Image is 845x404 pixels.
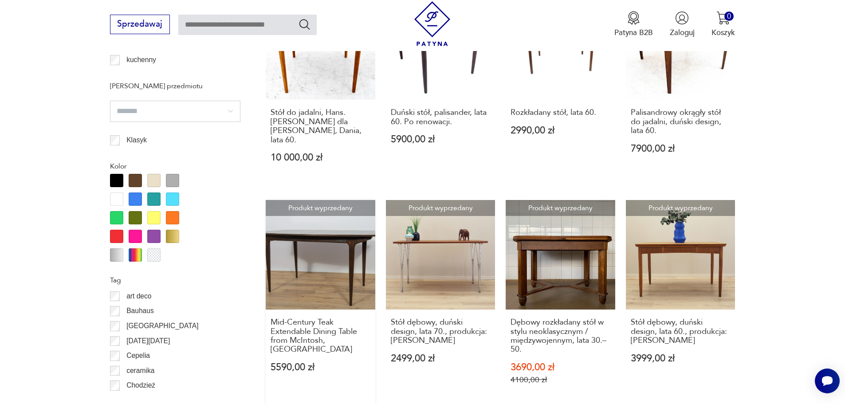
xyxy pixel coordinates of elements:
p: Cepelia [126,350,150,361]
p: 5900,00 zł [391,135,491,144]
p: [DATE][DATE] [126,335,170,347]
p: Koszyk [711,27,735,38]
p: 3999,00 zł [631,354,731,363]
img: Ikona medalu [627,11,641,25]
h3: Stół do jadalni, Hans. [PERSON_NAME] dla [PERSON_NAME], Dania, lata 60. [271,108,370,145]
h3: Dębowy rozkładany stół w stylu neoklasycznym / międzywojennym, lata 30.–50. [511,318,610,354]
p: 10 000,00 zł [271,153,370,162]
p: Bauhaus [126,305,154,317]
p: Patyna B2B [614,27,653,38]
p: [PERSON_NAME] przedmiotu [110,80,240,92]
a: Sprzedawaj [110,21,170,28]
p: Klasyk [126,134,147,146]
p: Zaloguj [670,27,695,38]
h3: Rozkładany stół, lata 60. [511,108,610,117]
button: Sprzedawaj [110,15,170,34]
p: Chodzież [126,380,155,391]
a: Ikona medaluPatyna B2B [614,11,653,38]
iframe: Smartsupp widget button [815,369,840,393]
div: 0 [724,12,734,21]
button: Zaloguj [670,11,695,38]
p: 2990,00 zł [511,126,610,135]
img: Ikona koszyka [716,11,730,25]
h3: Stół dębowy, duński design, lata 60., produkcja: [PERSON_NAME] [631,318,731,345]
p: 2499,00 zł [391,354,491,363]
p: Kolor [110,161,240,172]
p: 5590,00 zł [271,363,370,372]
button: Patyna B2B [614,11,653,38]
p: ceramika [126,365,154,377]
p: Tag [110,275,240,286]
h3: Stół dębowy, duński design, lata 70., produkcja: [PERSON_NAME] [391,318,491,345]
button: Szukaj [298,18,311,31]
button: 0Koszyk [711,11,735,38]
p: 4100,00 zł [511,375,610,384]
img: Patyna - sklep z meblami i dekoracjami vintage [410,1,455,46]
h3: Duński stół, palisander, lata 60. Po renowacji. [391,108,491,126]
p: 7900,00 zł [631,144,731,153]
p: [GEOGRAPHIC_DATA] [126,320,198,332]
p: 3690,00 zł [511,363,610,372]
h3: Palisandrowy okrągły stół do jadalni, duński design, lata 60. [631,108,731,135]
p: kuchenny [126,54,156,66]
p: art deco [126,290,151,302]
img: Ikonka użytkownika [675,11,689,25]
h3: Mid-Century Teak Extendable Dining Table from McIntosh, [GEOGRAPHIC_DATA] [271,318,370,354]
